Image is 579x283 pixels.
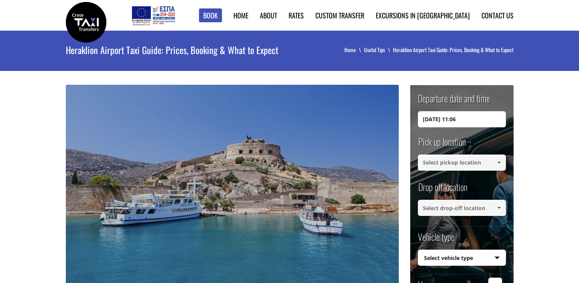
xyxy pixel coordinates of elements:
a: Home [344,46,364,54]
img: Crete Taxi Transfers | Heraklion Airport Taxi Guide: Prices, Booking & What to Expect [66,2,106,43]
a: About [260,10,277,20]
label: Vehicle type [418,230,455,250]
a: Custom Transfer [315,10,364,20]
img: e-bannersEUERDF180X90.jpg [130,4,176,27]
input: Select drop-off location [418,200,506,216]
a: Rates [289,10,304,20]
a: Useful Tips [364,46,393,54]
a: Book [199,8,222,23]
h1: Heraklion Airport Taxi Guide: Prices, Booking & What to Expect [66,31,315,69]
span: Select vehicle type [418,250,506,266]
a: Show All Items [493,200,505,216]
input: Select pickup location [418,155,506,171]
a: Crete Taxi Transfers | Heraklion Airport Taxi Guide: Prices, Booking & What to Expect [66,17,106,25]
label: Drop off location [418,180,467,200]
a: Contact us [481,10,514,20]
a: Show All Items [493,155,505,171]
label: Departure date and time [418,92,490,111]
a: Excursions in [GEOGRAPHIC_DATA] [376,10,470,20]
a: Home [233,10,248,20]
label: Pick up location [418,135,466,155]
li: Heraklion Airport Taxi Guide: Prices, Booking & What to Expect [393,46,514,54]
